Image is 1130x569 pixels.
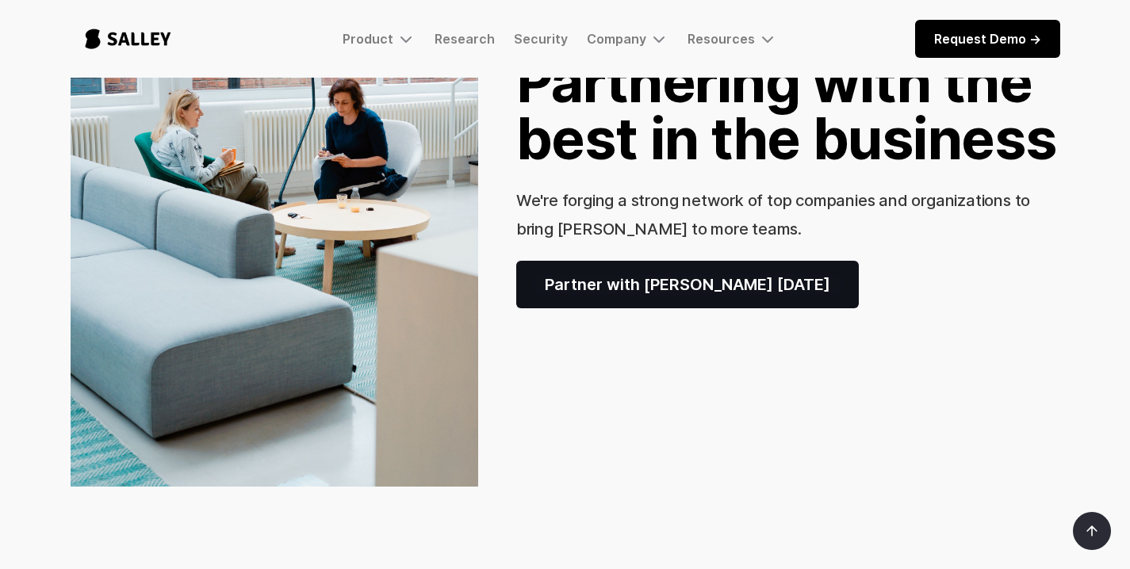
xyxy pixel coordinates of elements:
div: Company [587,29,668,48]
a: Request Demo -> [915,20,1060,58]
a: Research [435,31,495,47]
h1: Partnering with the best in the business [516,53,1060,167]
div: Resources [688,31,755,47]
a: home [71,13,186,65]
h3: We're forging a strong network of top companies and organizations to bring [PERSON_NAME] to more ... [516,191,1030,239]
div: Product [343,31,393,47]
a: Security [514,31,568,47]
div: Resources [688,29,777,48]
a: Partner with [PERSON_NAME] [DATE] [516,261,859,308]
div: Product [343,29,416,48]
div: Company [587,31,646,47]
